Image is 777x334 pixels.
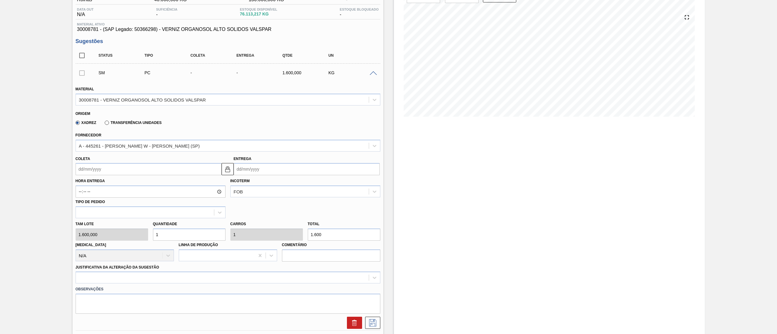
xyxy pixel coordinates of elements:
[97,53,150,58] div: Status
[76,87,94,91] label: Material
[76,8,95,17] div: N/A
[76,200,105,204] label: Tipo de pedido
[79,97,206,102] div: 30008781 - VERNIZ ORGANOSOL ALTO SOLIDOS VALSPAR
[230,179,250,183] label: Incoterm
[76,243,106,247] label: [MEDICAL_DATA]
[235,53,287,58] div: Entrega
[76,112,90,116] label: Origem
[230,222,246,226] label: Carros
[281,70,333,75] div: 1.600,000
[234,189,243,194] div: FOB
[222,163,234,175] button: locked
[362,317,380,329] div: Salvar Sugestão
[179,243,218,247] label: Linha de Produção
[156,8,177,11] span: Suficiência
[77,27,379,32] span: 30008781 - (SAP Legado: 50366298) - VERNIZ ORGANOSOL ALTO SOLIDOS VALSPAR
[105,121,161,125] label: Transferência Unidades
[224,165,231,173] img: locked
[282,241,380,249] label: Comentário
[189,53,241,58] div: Coleta
[76,163,222,175] input: dd/mm/yyyy
[76,157,90,161] label: Coleta
[154,8,179,17] div: -
[76,121,97,125] label: Xadrez
[338,8,380,17] div: -
[143,53,195,58] div: Tipo
[153,222,177,226] label: Quantidade
[235,70,287,75] div: -
[340,8,378,11] span: Estoque Bloqueado
[76,133,101,137] label: Fornecedor
[189,70,241,75] div: -
[234,157,252,161] label: Entrega
[143,70,195,75] div: Pedido de Compra
[76,265,159,269] label: Justificativa da Alteração da Sugestão
[76,177,226,185] label: Hora Entrega
[76,38,380,45] h3: Sugestões
[308,222,320,226] label: Total
[240,8,277,11] span: Estoque Disponível
[344,317,362,329] div: Excluir Sugestão
[79,143,200,148] div: A - 445261 - [PERSON_NAME] W - [PERSON_NAME] (SP)
[240,12,277,16] span: 76.113,217 KG
[327,53,379,58] div: UN
[76,220,148,229] label: Tam lote
[234,163,380,175] input: dd/mm/yyyy
[77,8,94,11] span: Data out
[77,22,379,26] span: Material ativo
[281,53,333,58] div: Qtde
[97,70,150,75] div: Sugestão Manual
[327,70,379,75] div: KG
[76,285,380,294] label: Observações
